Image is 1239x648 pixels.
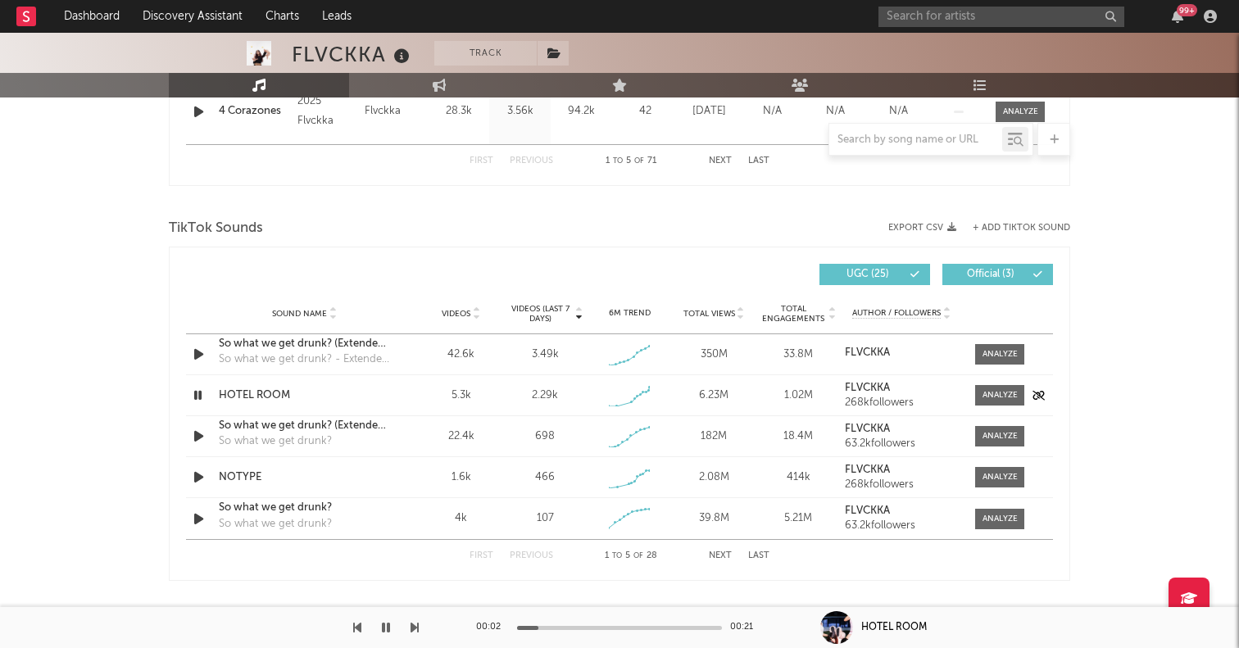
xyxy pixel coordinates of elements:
[760,304,827,324] span: Total Engagements
[819,264,930,285] button: UGC(25)
[709,156,732,165] button: Next
[292,41,414,68] div: FLVCKKA
[423,347,499,363] div: 42.6k
[219,336,390,352] a: So what we get drunk? (Extended Version)
[730,618,763,637] div: 00:21
[434,41,537,66] button: Track
[845,383,890,393] strong: FLVCKKA
[871,103,926,120] div: N/A
[808,103,863,120] div: N/A
[493,103,547,120] div: 3.56k
[532,387,558,404] div: 2.29k
[1172,10,1183,23] button: 99+
[845,424,890,434] strong: FLVCKKA
[682,103,737,120] div: [DATE]
[953,270,1028,279] span: Official ( 3 )
[219,103,289,120] a: 4 Corazones
[423,510,499,527] div: 4k
[676,510,752,527] div: 39.8M
[748,551,769,560] button: Last
[861,620,927,635] div: HOTEL ROOM
[507,304,574,324] span: Videos (last 7 days)
[845,464,890,475] strong: FLVCKKA
[510,551,553,560] button: Previous
[852,308,941,319] span: Author / Followers
[1177,4,1197,16] div: 99 +
[613,157,623,165] span: to
[829,134,1002,147] input: Search by song name or URL
[634,157,644,165] span: of
[442,309,470,319] span: Videos
[470,551,493,560] button: First
[365,102,424,121] div: Flvckka
[272,309,327,319] span: Sound Name
[219,516,332,532] div: So what we get drunk?
[616,103,674,120] div: 42
[845,479,959,491] div: 268k followers
[633,552,643,560] span: of
[845,505,890,516] strong: FLVCKKA
[612,552,622,560] span: to
[845,424,959,435] a: FLVCKKA
[676,347,752,363] div: 350M
[555,103,608,120] div: 94.2k
[532,347,559,363] div: 3.49k
[219,387,390,404] a: HOTEL ROOM
[845,397,959,409] div: 268k followers
[423,387,499,404] div: 5.3k
[592,307,668,319] div: 6M Trend
[537,510,554,527] div: 107
[956,224,1070,233] button: + Add TikTok Sound
[845,505,959,517] a: FLVCKKA
[845,438,959,450] div: 63.2k followers
[535,469,555,486] div: 466
[586,546,676,566] div: 1 5 28
[748,156,769,165] button: Last
[760,510,837,527] div: 5.21M
[676,469,752,486] div: 2.08M
[888,223,956,233] button: Export CSV
[219,418,390,434] a: So what we get drunk? (Extended Version)
[510,156,553,165] button: Previous
[760,347,837,363] div: 33.8M
[942,264,1053,285] button: Official(3)
[760,428,837,445] div: 18.4M
[760,387,837,404] div: 1.02M
[878,7,1124,27] input: Search for artists
[432,103,485,120] div: 28.3k
[830,270,905,279] span: UGC ( 25 )
[219,469,390,486] a: NOTYPE
[676,428,752,445] div: 182M
[845,347,959,359] a: FLVCKKA
[219,500,390,516] a: So what we get drunk?
[845,347,890,358] strong: FLVCKKA
[745,103,800,120] div: N/A
[219,433,332,450] div: So what we get drunk?
[423,428,499,445] div: 22.4k
[676,387,752,404] div: 6.23M
[297,92,356,131] div: 2025 Flvckka
[586,152,676,171] div: 1 5 71
[760,469,837,486] div: 414k
[683,309,735,319] span: Total Views
[845,383,959,394] a: FLVCKKA
[709,551,732,560] button: Next
[845,464,959,476] a: FLVCKKA
[973,224,1070,233] button: + Add TikTok Sound
[470,156,493,165] button: First
[476,618,509,637] div: 00:02
[535,428,555,445] div: 698
[423,469,499,486] div: 1.6k
[169,219,263,238] span: TikTok Sounds
[845,520,959,532] div: 63.2k followers
[219,351,390,368] div: So what we get drunk? - Extended Version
